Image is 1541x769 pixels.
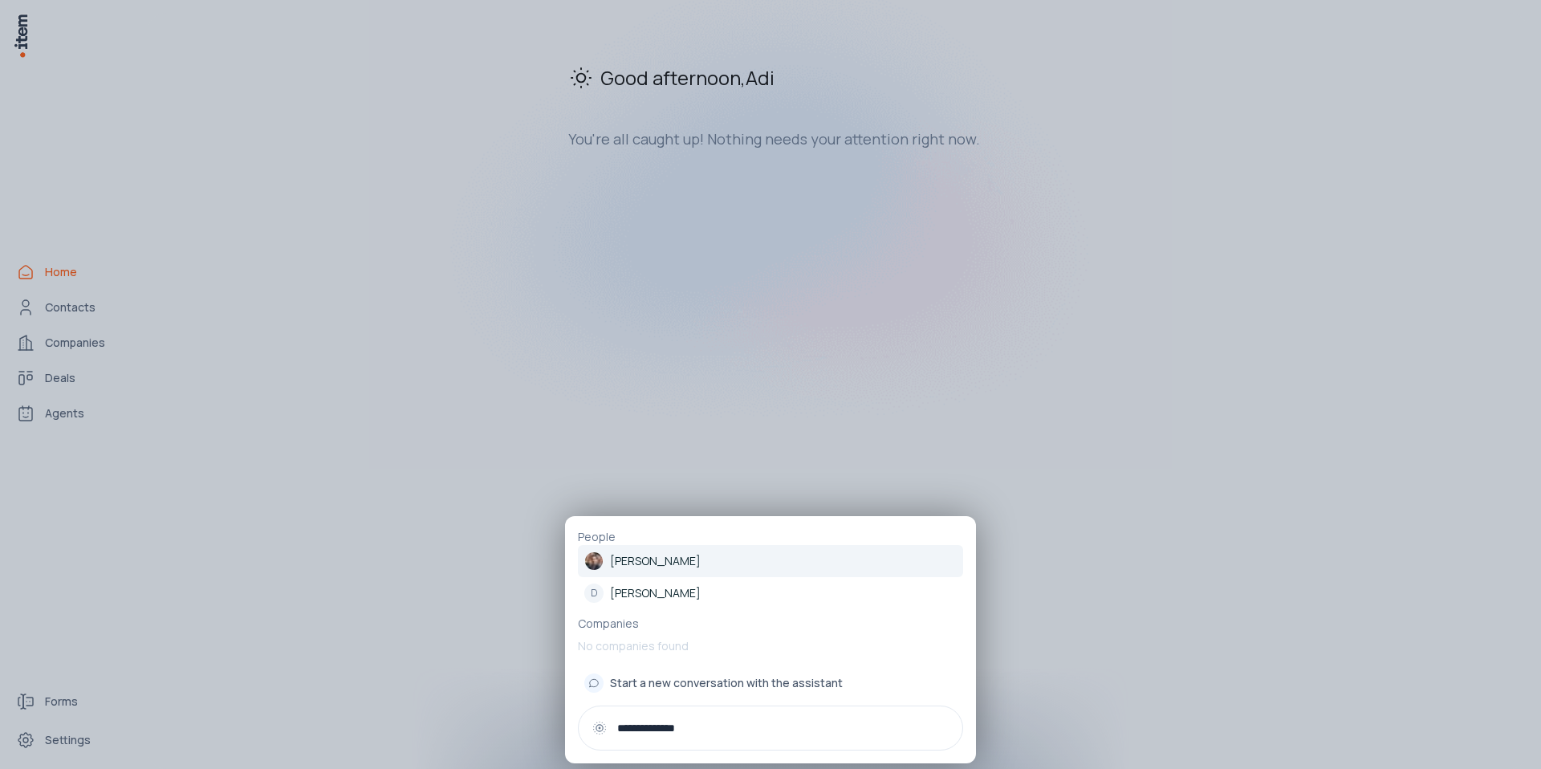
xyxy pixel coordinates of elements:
[610,553,701,569] p: [PERSON_NAME]
[610,675,843,691] span: Start a new conversation with the assistant
[578,577,963,609] a: D[PERSON_NAME]
[578,545,963,577] a: [PERSON_NAME]
[584,551,604,571] img: Sneh Dhruv
[578,667,963,699] button: Start a new conversation with the assistant
[578,529,963,545] p: People
[578,632,963,661] p: No companies found
[610,585,701,601] p: [PERSON_NAME]
[584,584,604,603] div: D
[565,516,976,763] div: PeopleSneh Dhruv[PERSON_NAME]D[PERSON_NAME]CompaniesNo companies foundStart a new conversation wi...
[578,616,963,632] p: Companies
